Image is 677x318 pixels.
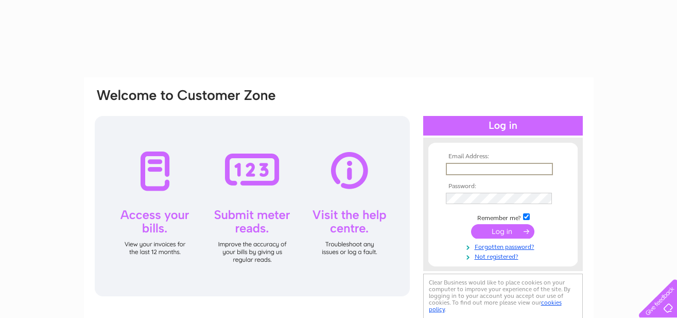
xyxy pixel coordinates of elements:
[429,299,562,313] a: cookies policy
[443,153,563,160] th: Email Address:
[443,212,563,222] td: Remember me?
[443,183,563,190] th: Password:
[446,251,563,261] a: Not registered?
[446,241,563,251] a: Forgotten password?
[471,224,534,239] input: Submit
